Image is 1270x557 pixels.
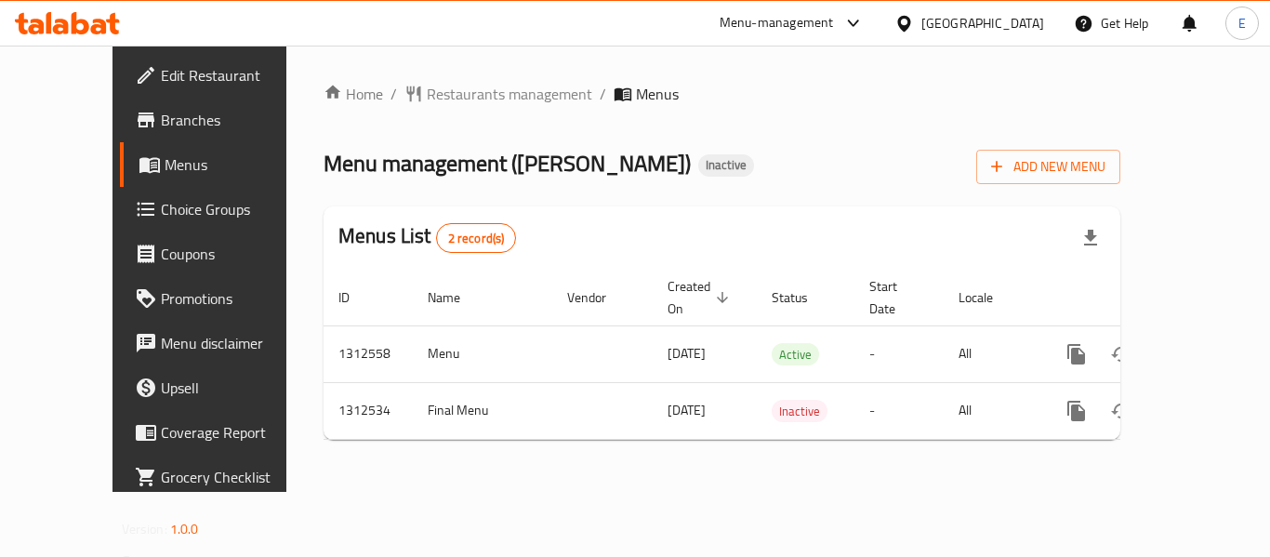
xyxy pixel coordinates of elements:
[944,325,1039,382] td: All
[120,321,324,365] a: Menu disclaimer
[161,466,310,488] span: Grocery Checklist
[600,83,606,105] li: /
[120,276,324,321] a: Promotions
[324,142,691,184] span: Menu management ( [PERSON_NAME] )
[161,198,310,220] span: Choice Groups
[772,401,827,422] span: Inactive
[122,517,167,541] span: Version:
[413,325,552,382] td: Menu
[1054,389,1099,433] button: more
[161,377,310,399] span: Upsell
[413,382,552,439] td: Final Menu
[636,83,679,105] span: Menus
[959,286,1017,309] span: Locale
[567,286,630,309] span: Vendor
[772,344,819,365] span: Active
[324,270,1248,440] table: enhanced table
[338,222,516,253] h2: Menus List
[428,286,484,309] span: Name
[161,109,310,131] span: Branches
[161,243,310,265] span: Coupons
[324,83,1120,105] nav: breadcrumb
[772,286,832,309] span: Status
[324,382,413,439] td: 1312534
[161,332,310,354] span: Menu disclaimer
[161,421,310,444] span: Coverage Report
[427,83,592,105] span: Restaurants management
[170,517,199,541] span: 1.0.0
[698,157,754,173] span: Inactive
[161,287,310,310] span: Promotions
[720,12,834,34] div: Menu-management
[772,400,827,422] div: Inactive
[668,398,706,422] span: [DATE]
[390,83,397,105] li: /
[161,64,310,86] span: Edit Restaurant
[944,382,1039,439] td: All
[668,341,706,365] span: [DATE]
[437,230,516,247] span: 2 record(s)
[120,98,324,142] a: Branches
[991,155,1105,179] span: Add New Menu
[120,410,324,455] a: Coverage Report
[1054,332,1099,377] button: more
[436,223,517,253] div: Total records count
[869,275,921,320] span: Start Date
[772,343,819,365] div: Active
[165,153,310,176] span: Menus
[120,365,324,410] a: Upsell
[1099,389,1144,433] button: Change Status
[1238,13,1246,33] span: E
[120,142,324,187] a: Menus
[1068,216,1113,260] div: Export file
[338,286,374,309] span: ID
[120,187,324,232] a: Choice Groups
[324,83,383,105] a: Home
[668,275,734,320] span: Created On
[404,83,592,105] a: Restaurants management
[120,232,324,276] a: Coupons
[698,154,754,177] div: Inactive
[1039,270,1248,326] th: Actions
[854,325,944,382] td: -
[921,13,1044,33] div: [GEOGRAPHIC_DATA]
[120,53,324,98] a: Edit Restaurant
[854,382,944,439] td: -
[976,150,1120,184] button: Add New Menu
[120,455,324,499] a: Grocery Checklist
[324,325,413,382] td: 1312558
[1099,332,1144,377] button: Change Status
